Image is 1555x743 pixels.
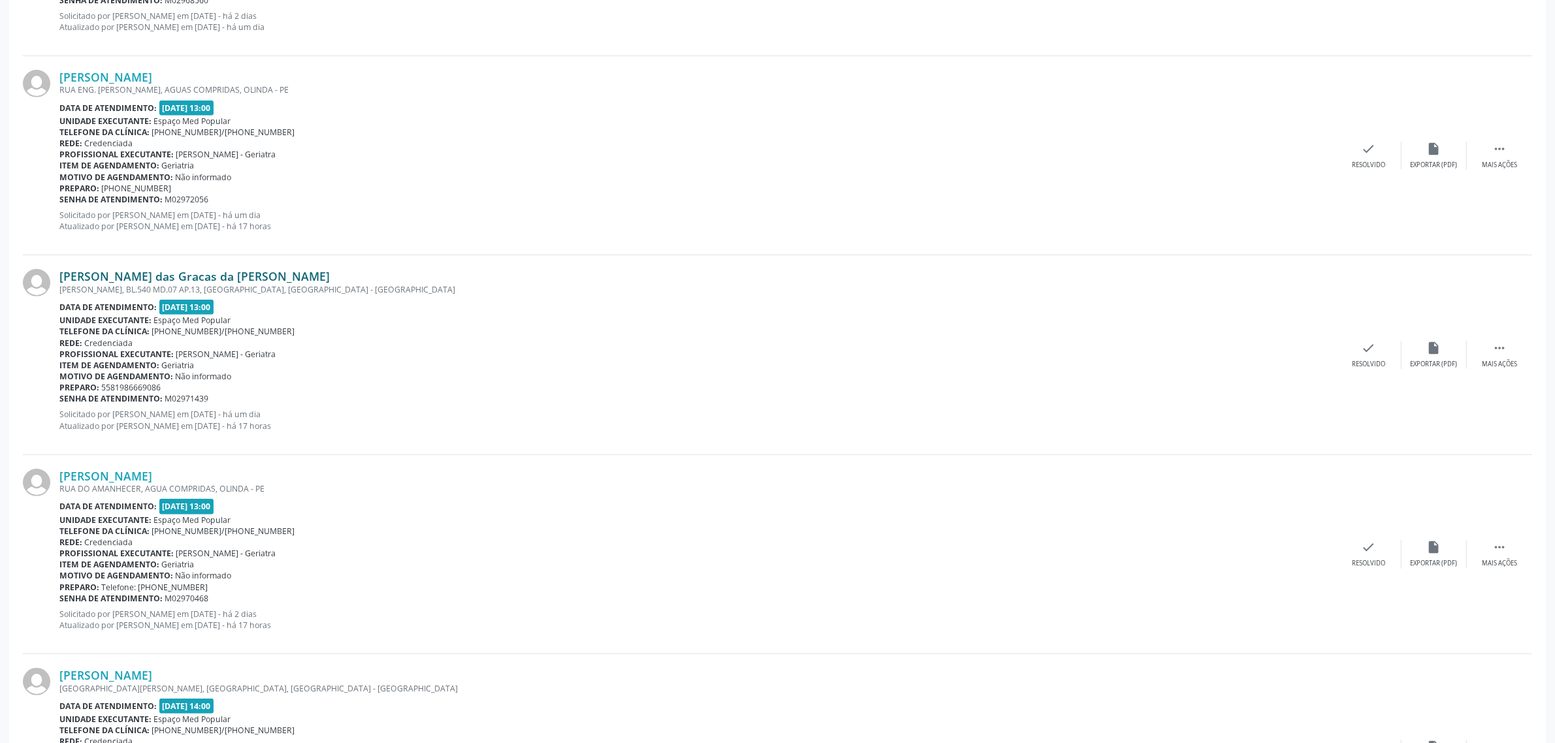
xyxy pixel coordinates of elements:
[59,70,152,84] a: [PERSON_NAME]
[102,582,208,593] span: Telefone: [PHONE_NUMBER]
[59,302,157,313] b: Data de atendimento:
[1482,360,1517,369] div: Mais ações
[59,315,152,326] b: Unidade executante:
[176,548,276,559] span: [PERSON_NAME] - Geriatra
[59,116,152,127] b: Unidade executante:
[59,469,152,483] a: [PERSON_NAME]
[165,593,209,604] span: M02970468
[1492,341,1507,355] i: 
[23,70,50,97] img: img
[59,360,159,371] b: Item de agendamento:
[59,409,1336,431] p: Solicitado por [PERSON_NAME] em [DATE] - há um dia Atualizado por [PERSON_NAME] em [DATE] - há 17...
[59,103,157,114] b: Data de atendimento:
[59,593,163,604] b: Senha de atendimento:
[59,483,1336,494] div: RUA DO AMANHECER, AGUA COMPRIDAS, OLINDA - PE
[59,701,157,712] b: Data de atendimento:
[1492,540,1507,554] i: 
[23,668,50,695] img: img
[152,127,295,138] span: [PHONE_NUMBER]/[PHONE_NUMBER]
[176,349,276,360] span: [PERSON_NAME] - Geriatra
[59,537,82,548] b: Rede:
[59,194,163,205] b: Senha de atendimento:
[59,501,157,512] b: Data de atendimento:
[59,172,173,183] b: Motivo de agendamento:
[59,127,150,138] b: Telefone da clínica:
[176,371,232,382] span: Não informado
[159,499,214,514] span: [DATE] 13:00
[59,326,150,337] b: Telefone da clínica:
[1411,559,1458,568] div: Exportar (PDF)
[1352,360,1385,369] div: Resolvido
[59,393,163,404] b: Senha de atendimento:
[59,559,159,570] b: Item de agendamento:
[165,393,209,404] span: M02971439
[152,526,295,537] span: [PHONE_NUMBER]/[PHONE_NUMBER]
[1411,360,1458,369] div: Exportar (PDF)
[159,300,214,315] span: [DATE] 13:00
[59,284,1336,295] div: [PERSON_NAME], BL.540 MD.07 AP.13, [GEOGRAPHIC_DATA], [GEOGRAPHIC_DATA] - [GEOGRAPHIC_DATA]
[59,138,82,149] b: Rede:
[1352,559,1385,568] div: Resolvido
[1482,161,1517,170] div: Mais ações
[1411,161,1458,170] div: Exportar (PDF)
[1362,142,1376,156] i: check
[85,338,133,349] span: Credenciada
[162,160,195,171] span: Geriatria
[154,116,231,127] span: Espaço Med Popular
[59,526,150,537] b: Telefone da clínica:
[59,609,1336,631] p: Solicitado por [PERSON_NAME] em [DATE] - há 2 dias Atualizado por [PERSON_NAME] em [DATE] - há 17...
[59,84,1336,95] div: RUA ENG. [PERSON_NAME], AGUAS COMPRIDAS, OLINDA - PE
[1427,142,1441,156] i: insert_drive_file
[59,582,99,593] b: Preparo:
[59,160,159,171] b: Item de agendamento:
[152,725,295,736] span: [PHONE_NUMBER]/[PHONE_NUMBER]
[59,183,99,194] b: Preparo:
[85,537,133,548] span: Credenciada
[154,514,231,526] span: Espaço Med Popular
[162,360,195,371] span: Geriatria
[176,570,232,581] span: Não informado
[59,349,174,360] b: Profissional executante:
[152,326,295,337] span: [PHONE_NUMBER]/[PHONE_NUMBER]
[102,183,172,194] span: [PHONE_NUMBER]
[1482,559,1517,568] div: Mais ações
[1427,540,1441,554] i: insert_drive_file
[59,382,99,393] b: Preparo:
[59,10,1336,33] p: Solicitado por [PERSON_NAME] em [DATE] - há 2 dias Atualizado por [PERSON_NAME] em [DATE] - há um...
[85,138,133,149] span: Credenciada
[102,382,161,393] span: 5581986669086
[59,514,152,526] b: Unidade executante:
[59,371,173,382] b: Motivo de agendamento:
[1352,161,1385,170] div: Resolvido
[154,714,231,725] span: Espaço Med Popular
[1427,341,1441,355] i: insert_drive_file
[165,194,209,205] span: M02972056
[1492,142,1507,156] i: 
[1362,540,1376,554] i: check
[176,172,232,183] span: Não informado
[59,668,152,682] a: [PERSON_NAME]
[59,149,174,160] b: Profissional executante:
[159,101,214,116] span: [DATE] 13:00
[59,338,82,349] b: Rede:
[159,699,214,714] span: [DATE] 14:00
[23,269,50,296] img: img
[154,315,231,326] span: Espaço Med Popular
[23,469,50,496] img: img
[59,725,150,736] b: Telefone da clínica:
[59,570,173,581] b: Motivo de agendamento:
[1362,341,1376,355] i: check
[59,548,174,559] b: Profissional executante:
[162,559,195,570] span: Geriatria
[59,210,1336,232] p: Solicitado por [PERSON_NAME] em [DATE] - há um dia Atualizado por [PERSON_NAME] em [DATE] - há 17...
[59,683,1336,694] div: [GEOGRAPHIC_DATA][PERSON_NAME], [GEOGRAPHIC_DATA], [GEOGRAPHIC_DATA] - [GEOGRAPHIC_DATA]
[176,149,276,160] span: [PERSON_NAME] - Geriatra
[59,714,152,725] b: Unidade executante:
[59,269,330,283] a: [PERSON_NAME] das Gracas da [PERSON_NAME]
